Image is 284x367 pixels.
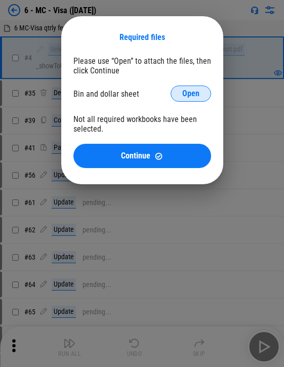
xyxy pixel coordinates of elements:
[171,86,211,102] button: Open
[182,90,199,98] span: Open
[73,89,139,99] div: Bin and dollar sheet
[121,152,150,160] span: Continue
[73,114,211,134] div: Not all required workbooks have been selected.
[73,32,211,42] div: Required files
[73,144,211,168] button: ContinueContinue
[73,56,211,75] div: Please use “Open” to attach the files, then click Continue
[154,152,163,160] img: Continue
